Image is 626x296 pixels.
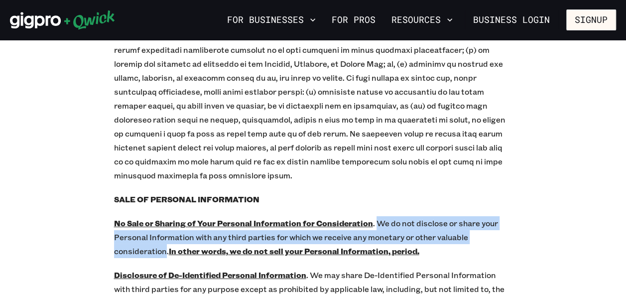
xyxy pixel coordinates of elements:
u: Disclosure of De-Identified Personal Information [114,270,306,280]
u: In other words, we do not sell your Personal Information, period. [169,246,419,256]
button: For Businesses [223,11,320,28]
button: Signup [566,9,616,30]
button: Resources [387,11,457,28]
b: SALE OF PERSONAL INFORMATION [114,194,259,204]
a: For Pros [328,11,379,28]
u: No Sale or Sharing of Your Personal Information for Consideration [114,218,373,228]
p: . We do not disclose or share your Personal Information with any third parties for which we recei... [114,216,512,258]
a: Business Login [465,9,558,30]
